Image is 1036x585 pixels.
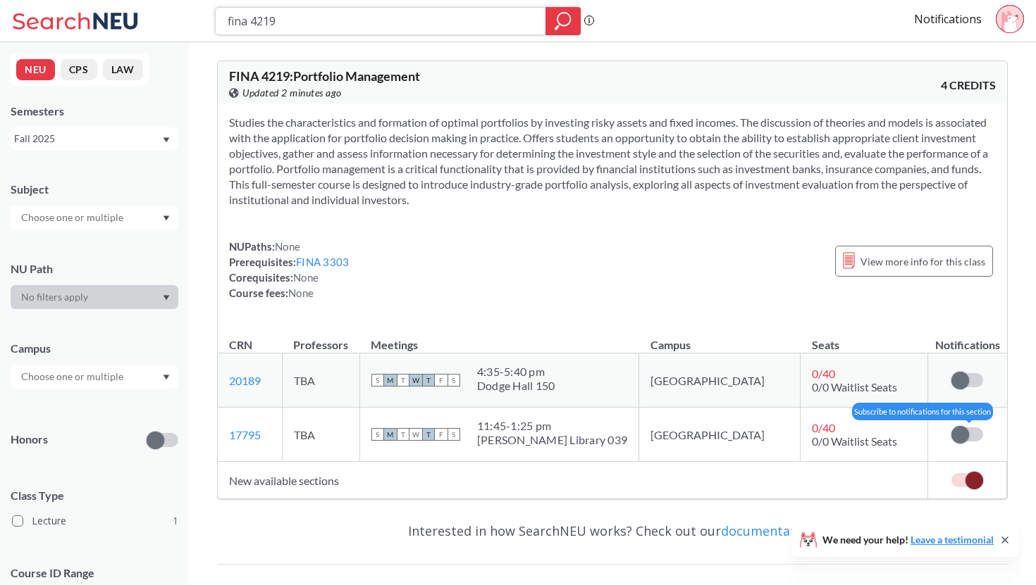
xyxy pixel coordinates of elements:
span: S [448,428,460,441]
svg: magnifying glass [555,11,572,31]
input: Class, professor, course number, "phrase" [226,9,536,33]
div: Campus [11,341,178,356]
div: Dodge Hall 150 [477,379,555,393]
button: CPS [61,59,97,80]
th: Professors [282,323,359,353]
label: Lecture [12,512,178,530]
svg: Dropdown arrow [163,215,170,221]
span: T [422,428,435,441]
span: None [293,271,319,284]
th: Meetings [359,323,639,353]
th: Campus [639,323,801,353]
span: T [422,374,435,386]
a: 17795 [229,428,261,441]
span: S [371,428,384,441]
span: FINA 4219 : Portfolio Management [229,68,420,84]
div: 4:35 - 5:40 pm [477,365,555,379]
span: W [409,374,422,386]
div: Semesters [11,103,178,119]
p: Course ID Range [11,565,178,581]
svg: Dropdown arrow [163,137,170,143]
div: Interested in how SearchNEU works? Check out our [217,510,1008,551]
div: Dropdown arrow [11,285,178,309]
div: Fall 2025Dropdown arrow [11,127,178,150]
a: documentation! [721,522,818,539]
a: 20189 [229,374,261,387]
svg: Dropdown arrow [163,295,170,301]
span: T [397,374,409,386]
th: Seats [801,323,928,353]
td: New available sections [218,462,928,499]
a: Leave a testimonial [911,534,994,546]
div: Subject [11,182,178,197]
div: CRN [229,337,252,353]
div: NUPaths: Prerequisites: Corequisites: Course fees: [229,239,349,301]
div: Dropdown arrow [11,365,178,389]
button: NEU [16,59,55,80]
th: Notifications [928,323,1007,353]
a: Notifications [914,11,982,27]
td: TBA [282,353,359,408]
input: Choose one or multiple [14,209,132,226]
span: F [435,374,448,386]
a: FINA 3303 [296,256,349,268]
span: We need your help! [822,535,994,545]
div: 11:45 - 1:25 pm [477,419,627,433]
td: TBA [282,408,359,462]
span: 0 / 40 [812,421,835,434]
div: Dropdown arrow [11,206,178,229]
span: M [384,374,397,386]
span: 0/0 Waitlist Seats [812,380,897,394]
td: [GEOGRAPHIC_DATA] [639,408,801,462]
div: [PERSON_NAME] Library 039 [477,433,627,447]
div: Fall 2025 [14,131,161,146]
svg: Dropdown arrow [163,375,170,380]
span: 1 [173,513,178,529]
span: M [384,428,397,441]
span: 0 / 40 [812,367,835,380]
span: Updated 2 minutes ago [242,85,342,101]
input: Choose one or multiple [14,368,132,385]
span: None [288,287,314,299]
div: magnifying glass [545,7,581,35]
div: NU Path [11,261,178,277]
span: 4 CREDITS [941,77,996,93]
span: None [275,240,300,253]
span: 0/0 Waitlist Seats [812,434,897,448]
span: S [371,374,384,386]
p: Honors [11,432,48,448]
span: View more info for this class [861,253,985,270]
span: Class Type [11,488,178,503]
td: [GEOGRAPHIC_DATA] [639,353,801,408]
button: LAW [103,59,143,80]
span: F [435,428,448,441]
span: W [409,428,422,441]
section: Studies the characteristics and formation of optimal portfolios by investing risky assets and fix... [229,115,996,208]
span: T [397,428,409,441]
span: S [448,374,460,386]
